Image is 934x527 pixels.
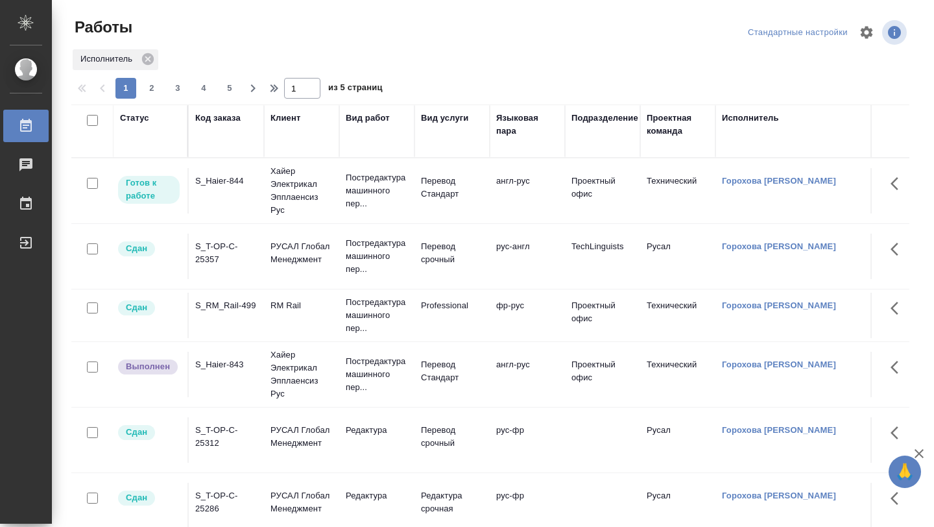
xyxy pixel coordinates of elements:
[421,299,483,312] p: Professional
[421,175,483,201] p: Перевод Стандарт
[117,299,181,317] div: Менеджер проверил работу исполнителя, передает ее на следующий этап
[640,293,715,338] td: Технический
[195,240,257,266] div: S_T-OP-C-25357
[346,112,390,125] div: Вид работ
[346,424,408,437] p: Редактура
[496,112,558,138] div: Языковая пара
[328,80,383,99] span: из 5 страниц
[571,112,638,125] div: Подразделение
[71,17,132,38] span: Работы
[421,112,469,125] div: Вид услуги
[490,234,565,279] td: рус-англ
[889,456,921,488] button: 🙏
[565,352,640,397] td: Проектный офис
[270,424,333,450] p: РУСАЛ Глобал Менеджмент
[195,175,257,188] div: S_Haier-844
[126,426,147,439] p: Сдан
[640,234,715,279] td: Русал
[851,17,882,48] span: Настроить таблицу
[141,82,162,95] span: 2
[722,425,836,435] a: Горохова [PERSON_NAME]
[565,168,640,214] td: Проектный офис
[346,237,408,276] p: Постредактура машинного пер...
[421,424,483,450] p: Перевод срочный
[640,417,715,463] td: Русал
[73,49,158,70] div: Исполнитель
[126,177,172,202] p: Готов к работе
[894,458,916,485] span: 🙏
[270,299,333,312] p: RM Rail
[126,491,147,504] p: Сдан
[270,240,333,266] p: РУСАЛ Глобал Менеджмент
[195,112,241,125] div: Код заказа
[270,112,300,125] div: Клиент
[346,355,408,394] p: Постредактура машинного пер...
[722,360,836,369] a: Горохова [PERSON_NAME]
[883,234,914,265] button: Здесь прячутся важные кнопки
[883,417,914,448] button: Здесь прячутся важные кнопки
[195,358,257,371] div: S_Haier-843
[117,240,181,258] div: Менеджер проверил работу исполнителя, передает ее на следующий этап
[117,175,181,205] div: Исполнитель может приступить к работе
[117,489,181,507] div: Менеджер проверил работу исполнителя, передает ее на следующий этап
[141,78,162,99] button: 2
[195,299,257,312] div: S_RM_Rail-499
[126,242,147,255] p: Сдан
[167,82,188,95] span: 3
[565,293,640,338] td: Проектный офис
[490,417,565,463] td: рус-фр
[421,489,483,515] p: Редактура срочная
[117,358,181,376] div: Исполнитель завершил работу
[346,171,408,210] p: Постредактура машинного пер...
[120,112,149,125] div: Статус
[722,176,836,186] a: Горохова [PERSON_NAME]
[126,301,147,314] p: Сдан
[883,293,914,324] button: Здесь прячутся важные кнопки
[219,78,240,99] button: 5
[193,82,214,95] span: 4
[270,489,333,515] p: РУСАЛ Глобал Менеджмент
[490,168,565,214] td: англ-рус
[883,168,914,199] button: Здесь прячутся важные кнопки
[882,20,909,45] span: Посмотреть информацию
[883,352,914,383] button: Здесь прячутся важные кнопки
[565,234,640,279] td: TechLinguists
[346,296,408,335] p: Постредактура машинного пер...
[167,78,188,99] button: 3
[722,300,836,310] a: Горохова [PERSON_NAME]
[640,168,715,214] td: Технический
[117,424,181,441] div: Менеджер проверил работу исполнителя, передает ее на следующий этап
[722,241,836,251] a: Горохова [PERSON_NAME]
[421,240,483,266] p: Перевод срочный
[219,82,240,95] span: 5
[883,483,914,514] button: Здесь прячутся важные кнопки
[126,360,170,373] p: Выполнен
[195,424,257,450] div: S_T-OP-C-25312
[490,352,565,397] td: англ-рус
[490,293,565,338] td: фр-рус
[421,358,483,384] p: Перевод Стандарт
[270,165,333,217] p: Хайер Электрикал Эпплаенсиз Рус
[346,489,408,502] p: Редактура
[640,352,715,397] td: Технический
[195,489,257,515] div: S_T-OP-C-25286
[745,23,851,43] div: split button
[193,78,214,99] button: 4
[722,491,836,500] a: Горохова [PERSON_NAME]
[270,349,333,400] p: Хайер Электрикал Эпплаенсиз Рус
[722,112,779,125] div: Исполнитель
[647,112,709,138] div: Проектная команда
[80,53,137,66] p: Исполнитель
